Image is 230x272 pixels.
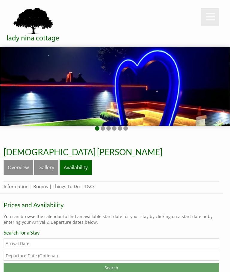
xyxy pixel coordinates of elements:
img: Lady Nina Cottage [4,7,63,43]
a: Overview [4,160,33,175]
a: [DEMOGRAPHIC_DATA] [PERSON_NAME] [4,147,162,157]
h3: Search for a Stay [4,230,219,235]
a: Prices and Availability [4,201,219,208]
a: Availability [60,160,92,175]
a: Information [4,183,28,190]
input: Departure Date (Optional) [4,251,219,261]
input: Arrival Date [4,238,219,248]
p: You can browse the calendar to find an available start date for your stay by clicking on a start ... [4,214,219,225]
a: Rooms [33,183,48,190]
a: Things To Do [53,183,80,190]
a: T&Cs [84,183,95,190]
a: Gallery [34,160,58,175]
